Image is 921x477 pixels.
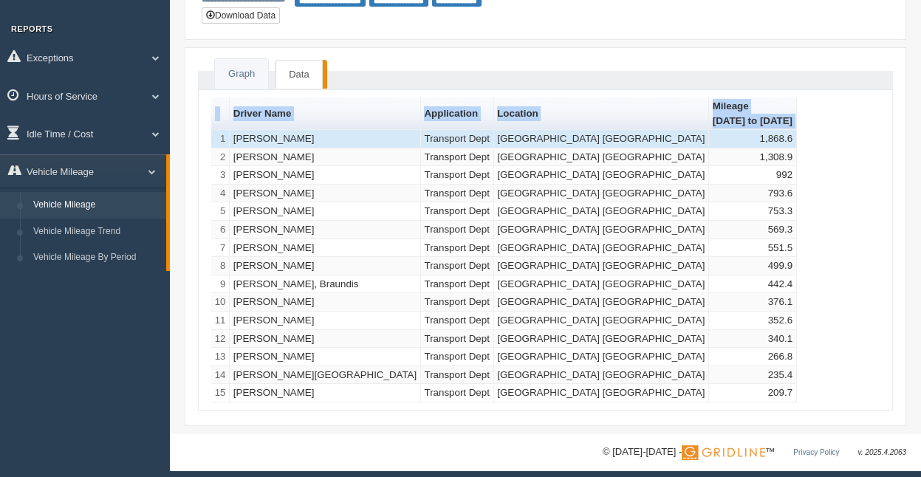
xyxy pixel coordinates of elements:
td: 209.7 [709,384,797,402]
td: Transport Dept [421,293,494,312]
th: Sort column [709,97,797,130]
td: [PERSON_NAME] [230,384,421,402]
td: [GEOGRAPHIC_DATA] [GEOGRAPHIC_DATA] [494,348,710,366]
td: Transport Dept [421,166,494,185]
td: Transport Dept [421,348,494,366]
td: 13 [211,348,230,366]
td: [PERSON_NAME] [230,148,421,167]
td: 2 [211,148,230,167]
td: Transport Dept [421,130,494,148]
td: 11 [211,312,230,330]
a: Vehicle Mileage By Period [27,244,166,271]
div: © [DATE]-[DATE] - ™ [603,445,906,460]
img: Gridline [682,445,765,460]
a: Vehicle Mileage [27,192,166,219]
td: 442.4 [709,275,797,294]
td: [PERSON_NAME][GEOGRAPHIC_DATA] [230,366,421,385]
td: 12 [211,330,230,349]
td: 1,868.6 [709,130,797,148]
td: [PERSON_NAME] [230,221,421,239]
td: [GEOGRAPHIC_DATA] [GEOGRAPHIC_DATA] [494,221,710,239]
td: 340.1 [709,330,797,349]
td: [GEOGRAPHIC_DATA] [GEOGRAPHIC_DATA] [494,257,710,275]
td: Transport Dept [421,202,494,221]
td: Transport Dept [421,221,494,239]
th: Sort column [230,97,421,130]
td: [PERSON_NAME], Braundis [230,275,421,294]
td: [GEOGRAPHIC_DATA] [GEOGRAPHIC_DATA] [494,366,710,385]
td: 753.3 [709,202,797,221]
td: [PERSON_NAME] [230,330,421,349]
td: [PERSON_NAME] [230,202,421,221]
td: [PERSON_NAME] [230,293,421,312]
td: Transport Dept [421,148,494,167]
td: [GEOGRAPHIC_DATA] [GEOGRAPHIC_DATA] [494,166,710,185]
td: [PERSON_NAME] [230,185,421,203]
td: [GEOGRAPHIC_DATA] [GEOGRAPHIC_DATA] [494,330,710,349]
td: [GEOGRAPHIC_DATA] [GEOGRAPHIC_DATA] [494,384,710,402]
td: [PERSON_NAME] [230,312,421,330]
span: v. 2025.4.2063 [858,448,906,456]
td: [GEOGRAPHIC_DATA] [GEOGRAPHIC_DATA] [494,130,710,148]
td: [PERSON_NAME] [230,257,421,275]
td: Transport Dept [421,185,494,203]
td: [PERSON_NAME] [230,130,421,148]
button: Download Data [202,7,280,24]
td: 376.1 [709,293,797,312]
td: Transport Dept [421,312,494,330]
td: 14 [211,366,230,385]
th: Sort column [421,97,494,130]
td: 7 [211,239,230,258]
td: [GEOGRAPHIC_DATA] [GEOGRAPHIC_DATA] [494,239,710,258]
td: 5 [211,202,230,221]
td: Transport Dept [421,275,494,294]
td: [GEOGRAPHIC_DATA] [GEOGRAPHIC_DATA] [494,148,710,167]
td: Transport Dept [421,257,494,275]
td: 15 [211,384,230,402]
td: Transport Dept [421,366,494,385]
td: [GEOGRAPHIC_DATA] [GEOGRAPHIC_DATA] [494,202,710,221]
td: 8 [211,257,230,275]
td: 352.6 [709,312,797,330]
td: Transport Dept [421,239,494,258]
td: Transport Dept [421,384,494,402]
td: 235.4 [709,366,797,385]
td: [PERSON_NAME] [230,239,421,258]
td: 6 [211,221,230,239]
td: [PERSON_NAME] [230,166,421,185]
td: 3 [211,166,230,185]
th: Sort column [494,97,710,130]
a: Privacy Policy [793,448,839,456]
td: 992 [709,166,797,185]
td: Transport Dept [421,330,494,349]
a: Data [275,60,322,89]
td: 551.5 [709,239,797,258]
td: [PERSON_NAME] [230,348,421,366]
td: 266.8 [709,348,797,366]
a: Vehicle Mileage Trend [27,219,166,245]
td: [GEOGRAPHIC_DATA] [GEOGRAPHIC_DATA] [494,185,710,203]
td: 10 [211,293,230,312]
td: 1,308.9 [709,148,797,167]
td: [GEOGRAPHIC_DATA] [GEOGRAPHIC_DATA] [494,275,710,294]
td: 1 [211,130,230,148]
a: Graph [215,59,268,89]
td: [GEOGRAPHIC_DATA] [GEOGRAPHIC_DATA] [494,312,710,330]
td: [GEOGRAPHIC_DATA] [GEOGRAPHIC_DATA] [494,293,710,312]
td: 4 [211,185,230,203]
td: 9 [211,275,230,294]
td: 793.6 [709,185,797,203]
td: 569.3 [709,221,797,239]
td: 499.9 [709,257,797,275]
